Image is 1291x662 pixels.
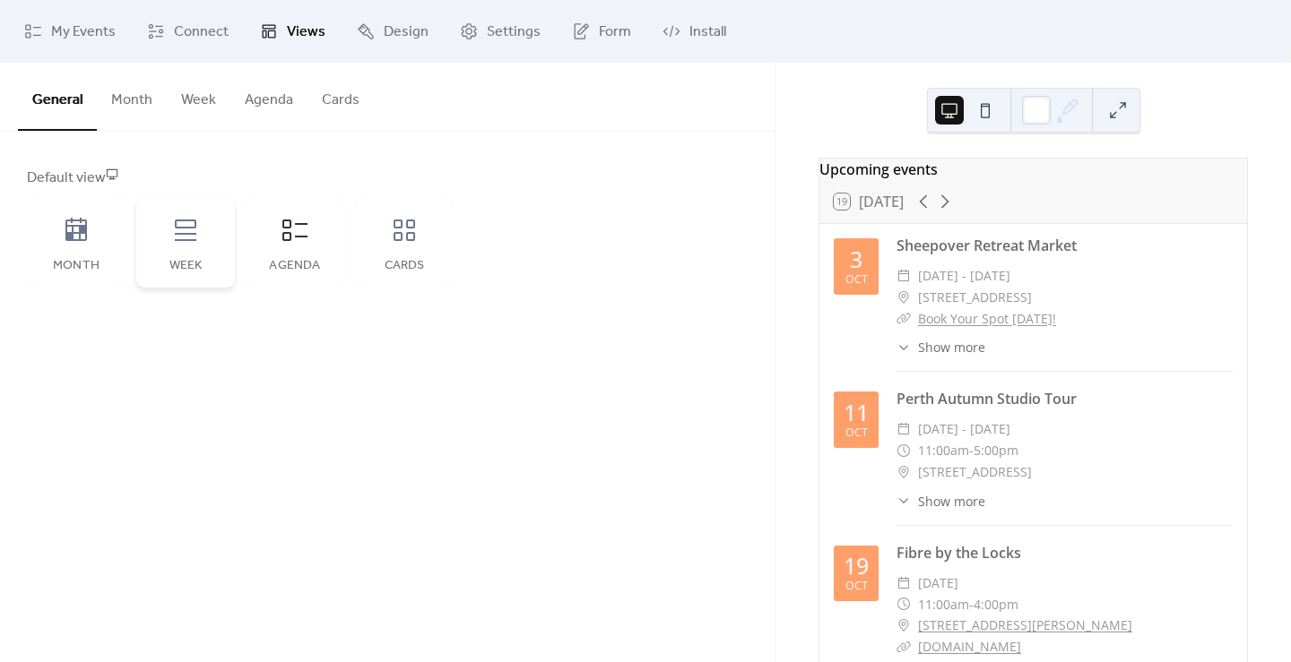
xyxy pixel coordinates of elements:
[969,440,974,461] span: -
[689,21,726,43] span: Install
[134,7,242,56] a: Connect
[45,259,108,273] div: Month
[918,310,1056,327] a: Book Your Spot [DATE]!
[918,594,969,615] span: 11:00am
[897,418,911,440] div: ​
[649,7,740,56] a: Install
[230,63,308,129] button: Agenda
[844,401,869,424] div: 11
[373,259,436,273] div: Cards
[918,287,1032,308] span: [STREET_ADDRESS]
[918,461,1032,483] span: [STREET_ADDRESS]
[897,236,1077,255] a: Sheepover Retreat Market
[27,168,744,189] div: Default view
[974,440,1018,461] span: 5:00pm
[974,594,1018,615] span: 4:00pm
[897,543,1021,563] a: Fibre by the Locks
[287,21,325,43] span: Views
[11,7,129,56] a: My Events
[918,338,985,357] span: Show more
[18,63,97,131] button: General
[897,440,911,461] div: ​
[969,594,974,615] span: -
[897,615,911,636] div: ​
[897,308,911,330] div: ​
[897,594,911,615] div: ​
[918,492,985,511] span: Show more
[918,265,1010,287] span: [DATE] - [DATE]
[897,492,911,511] div: ​
[918,615,1132,636] a: [STREET_ADDRESS][PERSON_NAME]
[154,259,217,273] div: Week
[384,21,429,43] span: Design
[819,159,1247,180] div: Upcoming events
[897,636,911,658] div: ​
[559,7,645,56] a: Form
[844,555,869,577] div: 19
[308,63,374,129] button: Cards
[343,7,442,56] a: Design
[599,21,631,43] span: Form
[446,7,554,56] a: Settings
[167,63,230,129] button: Week
[897,572,911,594] div: ​
[174,21,229,43] span: Connect
[897,388,1233,409] div: Perth Autumn Studio Tour
[897,287,911,308] div: ​
[264,259,326,273] div: Agenda
[918,572,958,594] span: [DATE]
[897,492,985,511] button: ​Show more
[487,21,541,43] span: Settings
[845,580,868,592] div: Oct
[897,338,911,357] div: ​
[897,461,911,483] div: ​
[51,21,116,43] span: My Events
[97,63,167,129] button: Month
[845,427,868,439] div: Oct
[918,638,1021,655] a: [DOMAIN_NAME]
[850,248,862,271] div: 3
[897,265,911,287] div: ​
[845,274,868,286] div: Oct
[247,7,339,56] a: Views
[897,338,985,357] button: ​Show more
[918,418,1010,440] span: [DATE] - [DATE]
[918,440,969,461] span: 11:00am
